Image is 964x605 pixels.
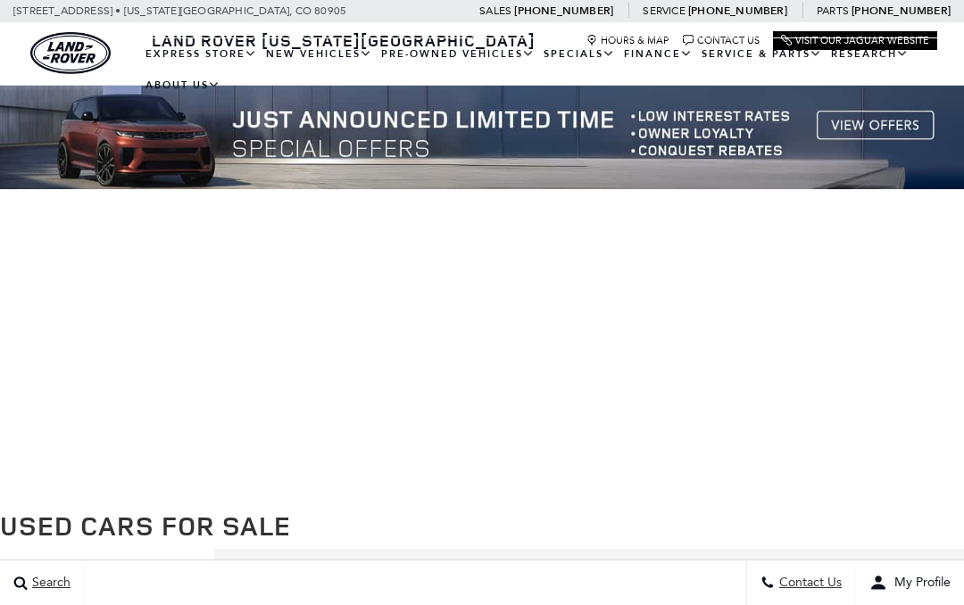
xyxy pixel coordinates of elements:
a: [PHONE_NUMBER] [688,4,787,18]
span: Search [28,576,71,591]
a: Research [827,38,913,70]
span: Contact Us [775,576,842,591]
a: Finance [619,38,697,70]
a: Contact Us [683,35,760,46]
a: Specials [539,38,619,70]
a: New Vehicles [262,38,377,70]
a: [PHONE_NUMBER] [852,4,951,18]
img: Land Rover [30,32,111,74]
span: Service [643,4,685,17]
a: EXPRESS STORE [141,38,262,70]
a: Visit Our Jaguar Website [781,35,929,46]
a: [STREET_ADDRESS] • [US_STATE][GEOGRAPHIC_DATA], CO 80905 [13,4,346,17]
a: Land Rover [US_STATE][GEOGRAPHIC_DATA] [141,29,546,51]
a: [PHONE_NUMBER] [514,4,613,18]
span: Parts [817,4,849,17]
span: Sales [479,4,511,17]
a: About Us [141,70,225,101]
a: Hours & Map [586,35,669,46]
a: Service & Parts [697,38,827,70]
button: user-profile-menu [856,560,964,605]
a: Pre-Owned Vehicles [377,38,539,70]
nav: Main Navigation [141,38,937,101]
span: My Profile [887,576,951,591]
span: Land Rover [US_STATE][GEOGRAPHIC_DATA] [152,29,536,51]
a: land-rover [30,32,111,74]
